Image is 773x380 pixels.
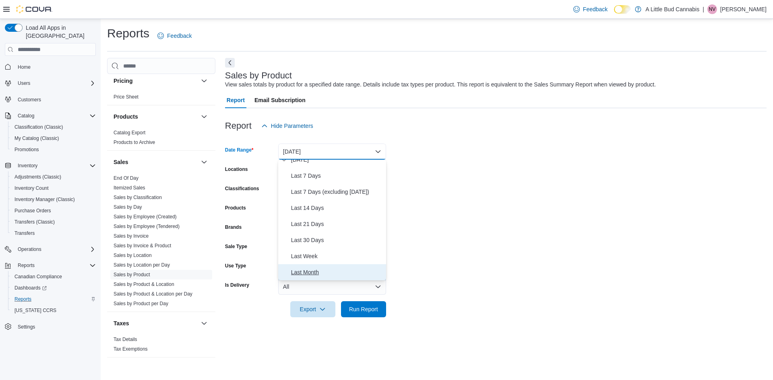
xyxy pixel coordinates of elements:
[16,5,52,13] img: Cova
[114,291,192,297] a: Sales by Product & Location per Day
[154,28,195,44] a: Feedback
[225,205,246,211] label: Products
[8,171,99,183] button: Adjustments (Classic)
[291,171,383,181] span: Last 7 Days
[114,253,152,258] a: Sales by Location
[18,262,35,269] span: Reports
[114,243,171,249] a: Sales by Invoice & Product
[14,124,63,130] span: Classification (Classic)
[11,228,38,238] a: Transfers
[11,272,65,281] a: Canadian Compliance
[291,235,383,245] span: Last 30 Days
[14,135,59,142] span: My Catalog (Classic)
[11,217,96,227] span: Transfers (Classic)
[114,336,137,343] span: Tax Details
[14,62,34,72] a: Home
[114,130,145,136] a: Catalog Export
[114,281,174,288] span: Sales by Product & Location
[114,223,180,230] span: Sales by Employee (Tendered)
[291,203,383,213] span: Last 14 Days
[8,305,99,316] button: [US_STATE] CCRS
[291,219,383,229] span: Last 21 Days
[14,230,35,236] span: Transfers
[707,4,717,14] div: Nick Vanderwal
[14,161,96,170] span: Inventory
[114,281,174,287] a: Sales by Product & Location
[14,296,31,302] span: Reports
[8,282,99,294] a: Dashboards
[2,78,99,89] button: Users
[114,224,180,229] a: Sales by Employee (Tendered)
[11,122,96,132] span: Classification (Classic)
[107,25,149,41] h1: Reports
[2,61,99,72] button: Home
[114,140,155,145] a: Products to Archive
[114,195,162,200] a: Sales by Classification
[199,157,209,167] button: Sales
[114,272,150,277] a: Sales by Product
[107,128,215,150] div: Products
[291,251,383,261] span: Last Week
[107,92,215,105] div: Pricing
[114,214,177,220] span: Sales by Employee (Created)
[14,261,96,270] span: Reports
[2,94,99,105] button: Customers
[11,172,96,182] span: Adjustments (Classic)
[11,294,96,304] span: Reports
[14,261,38,270] button: Reports
[14,244,96,254] span: Operations
[14,146,39,153] span: Promotions
[8,294,99,305] button: Reports
[225,243,247,250] label: Sale Type
[11,145,96,154] span: Promotions
[2,110,99,121] button: Catalog
[11,217,58,227] a: Transfers (Classic)
[291,155,383,164] span: [DATE]
[295,301,331,317] span: Export
[107,335,215,357] div: Taxes
[14,95,44,105] a: Customers
[114,113,138,121] h3: Products
[8,228,99,239] button: Transfers
[341,301,386,317] button: Run Report
[11,272,96,281] span: Canadian Compliance
[703,4,704,14] p: |
[225,121,252,131] h3: Report
[14,322,96,332] span: Settings
[225,147,254,153] label: Date Range
[14,111,96,121] span: Catalog
[18,162,37,169] span: Inventory
[225,58,235,68] button: Next
[225,282,249,288] label: Is Delivery
[18,113,34,119] span: Catalog
[18,324,35,330] span: Settings
[570,1,611,17] a: Feedback
[11,134,96,143] span: My Catalog (Classic)
[14,78,33,88] button: Users
[114,94,138,100] a: Price Sheet
[114,233,149,239] a: Sales by Invoice
[645,4,699,14] p: A Little Bud Cannabis
[114,185,145,191] span: Itemized Sales
[199,76,209,86] button: Pricing
[14,111,37,121] button: Catalog
[8,205,99,216] button: Purchase Orders
[114,204,142,210] span: Sales by Day
[199,112,209,121] button: Products
[114,319,198,327] button: Taxes
[8,194,99,205] button: Inventory Manager (Classic)
[18,97,41,103] span: Customers
[11,195,78,204] a: Inventory Manager (Classic)
[167,32,192,40] span: Feedback
[18,80,30,86] span: Users
[11,306,96,315] span: Washington CCRS
[114,262,170,268] a: Sales by Location per Day
[114,300,168,307] span: Sales by Product per Day
[8,183,99,194] button: Inventory Count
